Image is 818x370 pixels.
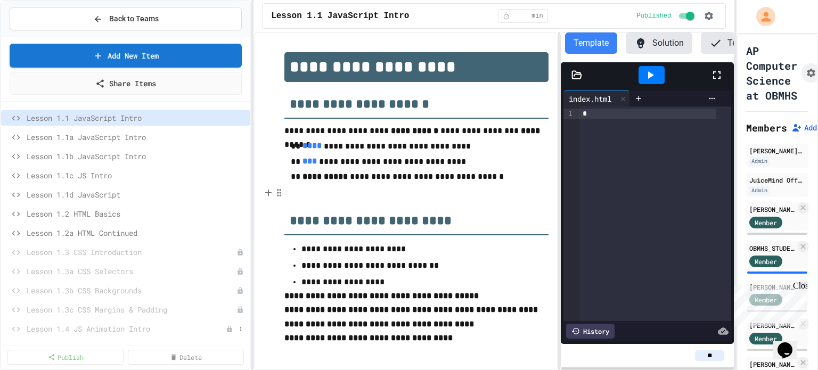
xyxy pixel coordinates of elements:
span: Member [755,257,777,266]
button: Tests [701,32,756,54]
span: min [531,12,543,20]
div: index.html [563,91,630,106]
button: Back to Teams [10,7,242,30]
div: Content is published and visible to students [636,10,697,22]
a: Delete [128,350,244,365]
div: Chat with us now!Close [4,4,73,68]
div: OBMHS_STUDENT 1 [749,243,796,253]
span: Lesson 1.3 CSS Introduction [27,246,236,258]
button: Template [565,32,617,54]
span: Lesson 1.1c JS Intro [27,170,246,181]
a: Share Items [10,72,242,95]
button: Solution [626,32,692,54]
div: 1 [563,109,574,119]
span: Lesson 1.2 HTML Basics [27,208,246,219]
span: Member [755,334,777,343]
div: [PERSON_NAME][EMAIL_ADDRESS][PERSON_NAME][DOMAIN_NAME] [749,146,805,155]
span: Published [636,12,671,20]
iframe: chat widget [730,281,807,326]
a: Publish [7,350,124,365]
span: Lesson 1.1 JavaScript Intro [271,10,409,22]
span: Lesson 1.4 JS Animation Intro [27,323,226,334]
iframe: chat widget [773,327,807,359]
span: Lesson 1.1a JavaScript Intro [27,131,246,143]
div: My Account [745,4,778,29]
span: Lesson 1.3c CSS Margins & Padding [27,304,236,315]
div: Unpublished [236,249,244,256]
div: Unpublished [236,268,244,275]
span: Member [755,218,777,227]
div: [PERSON_NAME] [749,359,796,369]
div: History [566,324,615,339]
a: Add New Item [10,44,242,68]
h1: AP Computer Science at OBMHS [746,43,797,103]
div: Unpublished [236,306,244,314]
div: Unpublished [236,287,244,294]
div: index.html [563,93,617,104]
button: Add [791,122,817,133]
span: Lesson 1.1b JavaScript Intro [27,151,246,162]
div: JuiceMind Official [749,175,805,185]
span: Lesson 1.3a CSS Selectors [27,266,236,277]
span: Lesson 1.2a HTML Continued [27,227,246,239]
div: [PERSON_NAME][EMAIL_ADDRESS][PERSON_NAME][DOMAIN_NAME] [749,204,796,214]
span: Lesson 1.3b CSS Backgrounds [27,285,236,296]
div: Admin [749,157,770,166]
div: Unpublished [226,325,233,333]
h2: Members [746,120,787,135]
span: Lesson 1.1d JavaScript [27,189,246,200]
div: Admin [749,186,770,195]
button: More options [235,324,246,334]
span: Lesson 1.1 JavaScript Intro [27,112,246,124]
span: Back to Teams [109,13,159,24]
